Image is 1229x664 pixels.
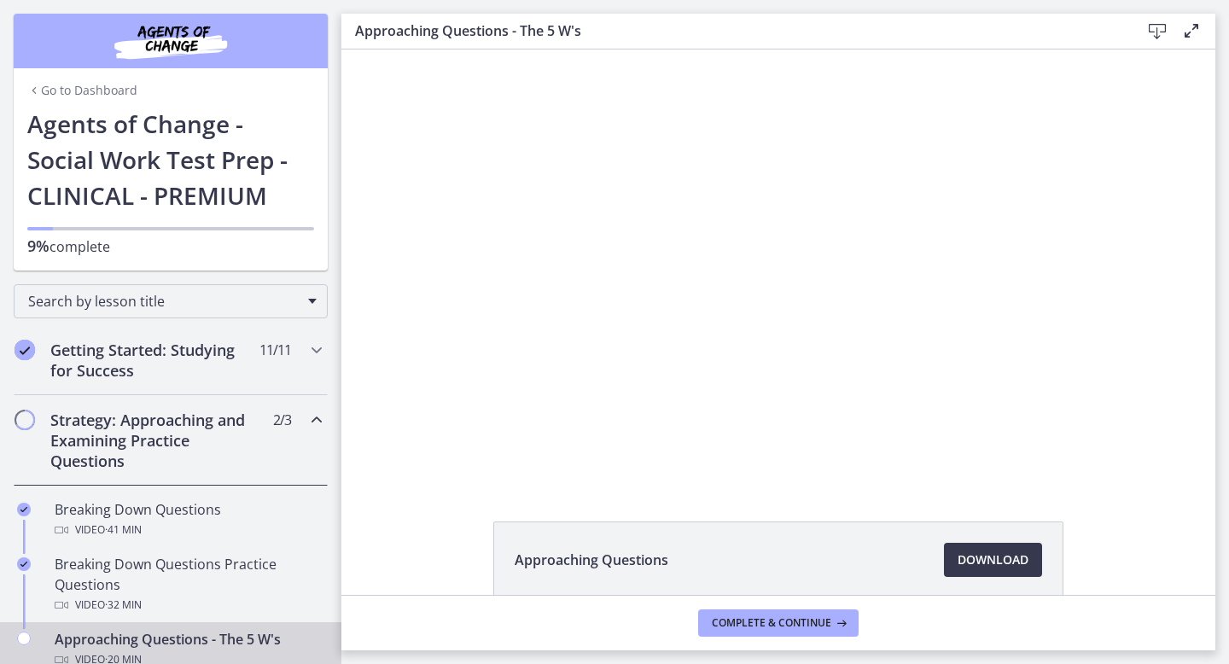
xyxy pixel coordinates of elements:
[515,550,668,570] span: Approaching Questions
[355,20,1113,41] h3: Approaching Questions - The 5 W's
[15,340,35,360] i: Completed
[273,410,291,430] span: 2 / 3
[50,340,259,381] h2: Getting Started: Studying for Success
[27,236,50,256] span: 9%
[27,106,314,213] h1: Agents of Change - Social Work Test Prep - CLINICAL - PREMIUM
[27,236,314,257] p: complete
[944,543,1042,577] a: Download
[958,550,1028,570] span: Download
[712,616,831,630] span: Complete & continue
[55,554,321,615] div: Breaking Down Questions Practice Questions
[17,557,31,571] i: Completed
[28,292,300,311] span: Search by lesson title
[698,609,859,637] button: Complete & continue
[17,503,31,516] i: Completed
[105,595,142,615] span: · 32 min
[14,284,328,318] div: Search by lesson title
[259,340,291,360] span: 11 / 11
[55,520,321,540] div: Video
[50,410,259,471] h2: Strategy: Approaching and Examining Practice Questions
[27,82,137,99] a: Go to Dashboard
[105,520,142,540] span: · 41 min
[341,50,1215,482] iframe: Video Lesson
[68,20,273,61] img: Agents of Change
[55,595,321,615] div: Video
[55,499,321,540] div: Breaking Down Questions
